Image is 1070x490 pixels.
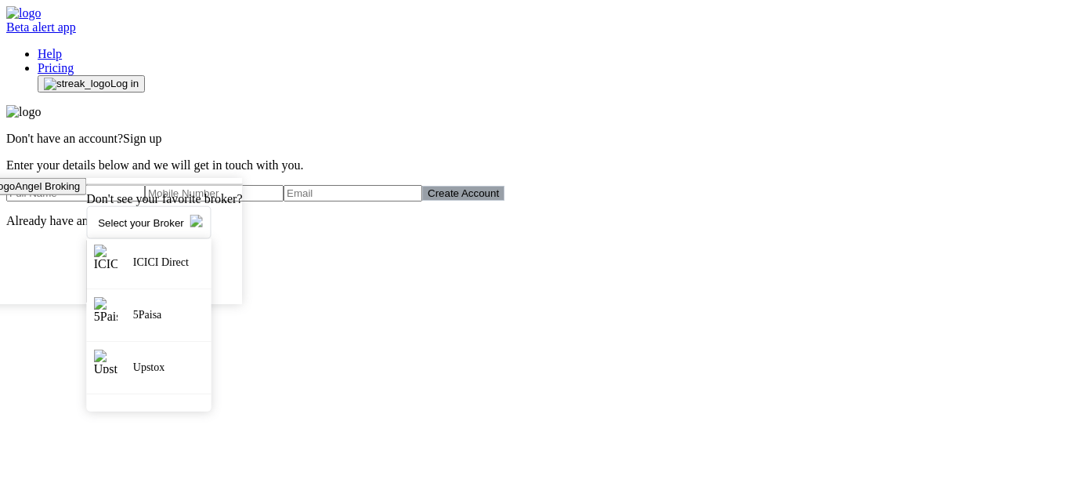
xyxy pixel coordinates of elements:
img: Upstox [94,350,117,373]
button: Select your Brokerup [86,206,211,239]
img: 5Paisa [94,297,117,321]
div: Don't see your favorite broker? [86,192,242,206]
img: logo [6,6,41,20]
span: ICICI Direct [117,245,219,281]
a: Help [38,47,62,60]
button: Create Account [422,186,504,201]
img: streak_logo [44,78,110,90]
span: Angel Broking [15,180,80,192]
span: Kotak Securities [117,402,219,438]
span: 5Paisa [117,297,219,333]
span: Select your Broker [92,208,190,238]
span: Upstox [117,350,219,386]
input: Email [284,185,422,201]
span: Don't have an account? [6,132,123,145]
span: Beta alert app [6,20,76,34]
button: streak_logoLog in [38,75,145,93]
a: Pricing [38,61,74,74]
img: up [190,215,206,230]
p: Already have an account? [6,214,1064,228]
img: Kotak Securities [94,402,117,426]
a: logoBeta alert app [6,20,1064,34]
span: Log in [110,78,139,90]
p: Sign up [6,132,1064,146]
p: Enter your details below and we will get in touch with you. [6,158,1064,172]
img: ICICI Direct [94,245,117,268]
img: logo [6,105,41,119]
